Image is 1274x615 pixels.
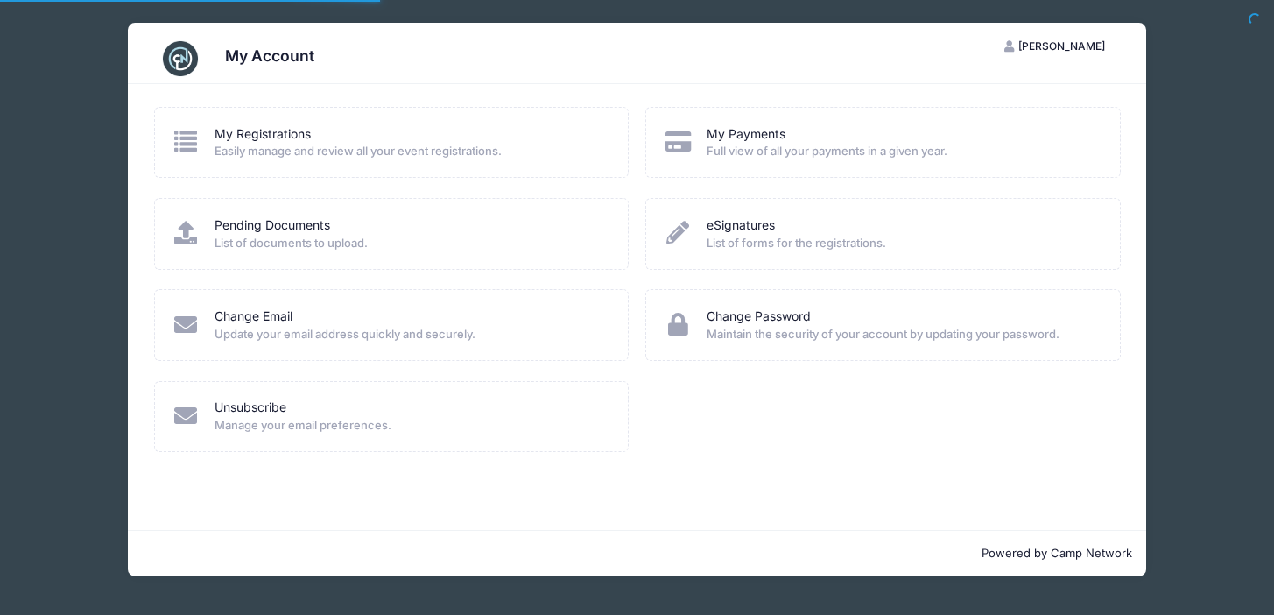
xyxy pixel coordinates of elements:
[215,417,605,435] span: Manage your email preferences.
[215,143,605,160] span: Easily manage and review all your event registrations.
[707,326,1097,343] span: Maintain the security of your account by updating your password.
[215,125,311,144] a: My Registrations
[1018,39,1105,53] span: [PERSON_NAME]
[707,143,1097,160] span: Full view of all your payments in a given year.
[143,545,1132,562] p: Powered by Camp Network
[989,32,1121,61] button: [PERSON_NAME]
[215,326,605,343] span: Update your email address quickly and securely.
[707,216,775,235] a: eSignatures
[215,235,605,252] span: List of documents to upload.
[707,125,785,144] a: My Payments
[215,216,330,235] a: Pending Documents
[707,307,811,326] a: Change Password
[215,399,286,417] a: Unsubscribe
[215,307,292,326] a: Change Email
[163,41,198,76] img: CampNetwork
[225,46,314,65] h3: My Account
[707,235,1097,252] span: List of forms for the registrations.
